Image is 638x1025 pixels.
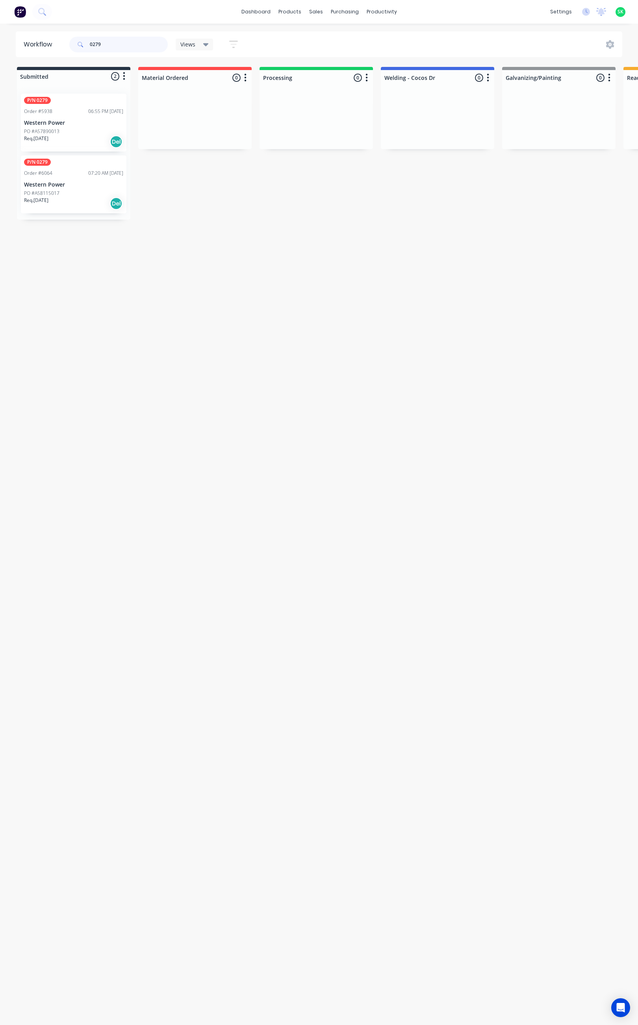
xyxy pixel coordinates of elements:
[14,6,26,18] img: Factory
[88,170,123,177] div: 07:20 AM [DATE]
[24,120,123,126] p: Western Power
[305,6,327,18] div: sales
[24,97,51,104] div: P/N 0279
[24,197,48,204] p: Req. [DATE]
[327,6,363,18] div: purchasing
[237,6,274,18] a: dashboard
[24,40,56,49] div: Workflow
[274,6,305,18] div: products
[24,170,52,177] div: Order #6064
[21,94,126,152] div: P/N 0279Order #593806:55 PM [DATE]Western PowerPO #A57890013Req.[DATE]Del
[110,135,122,148] div: Del
[546,6,576,18] div: settings
[90,37,168,52] input: Search for orders...
[24,108,52,115] div: Order #5938
[21,155,126,213] div: P/N 0279Order #606407:20 AM [DATE]Western PowerPO #A58115017Req.[DATE]Del
[618,8,623,15] span: SK
[180,40,195,48] span: Views
[110,197,122,210] div: Del
[24,190,59,197] p: PO #A58115017
[24,135,48,142] p: Req. [DATE]
[24,128,59,135] p: PO #A57890013
[611,998,630,1017] div: Open Intercom Messenger
[363,6,401,18] div: productivity
[24,181,123,188] p: Western Power
[24,159,51,166] div: P/N 0279
[88,108,123,115] div: 06:55 PM [DATE]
